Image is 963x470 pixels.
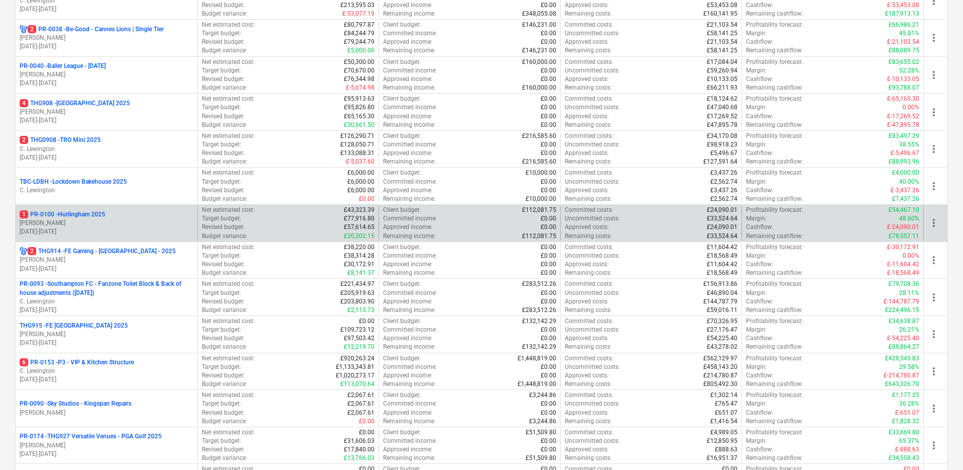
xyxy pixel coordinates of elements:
[202,243,255,252] p: Net estimated cost :
[710,169,737,177] p: £3,437.26
[20,99,193,125] div: 4THG908 -[GEOGRAPHIC_DATA] 2025[PERSON_NAME][DATE]-[DATE]
[541,112,556,121] p: £0.00
[28,25,164,34] p: PR-0038 - Be-Good - Cannes Lions | Single Tier
[746,66,767,75] p: Margin :
[20,145,193,153] p: C. Lewington
[565,1,609,10] p: Approved costs :
[383,232,435,241] p: Remaining income :
[383,223,432,231] p: Approved income :
[887,75,919,84] p: £-10,133.05
[20,409,193,417] p: [PERSON_NAME]
[383,38,432,46] p: Approved income :
[20,330,193,339] p: [PERSON_NAME]
[891,149,919,158] p: £-5,496.67
[383,46,435,55] p: Remaining income :
[20,358,193,384] div: 6PR-0153 -P3 - VIP & Kitchen StructureC. Lewington[DATE]-[DATE]
[20,210,105,219] p: PR-0100 - Hurlingham 2025
[344,75,375,84] p: £76,344.98
[344,206,375,214] p: £43,323.39
[746,84,803,92] p: Remaining cashflow :
[522,132,556,140] p: £216,585.60
[202,66,241,75] p: Target budget :
[202,223,245,231] p: Revised budget :
[899,178,919,186] p: 40.00%
[746,149,773,158] p: Cashflow :
[383,121,435,129] p: Remaining income :
[565,252,620,260] p: Uncommitted costs :
[20,136,193,162] div: 2THG0908 -TRO Mini 2025C. Lewington[DATE]-[DATE]
[202,112,245,121] p: Revised budget :
[202,260,245,269] p: Revised budget :
[746,214,767,223] p: Margin :
[565,260,609,269] p: Approved costs :
[340,1,375,10] p: £213,595.03
[888,158,919,166] p: £88,993.96
[344,121,375,129] p: £30,661.50
[202,158,247,166] p: Budget variance :
[746,223,773,231] p: Cashflow :
[565,75,609,84] p: Approved costs :
[888,232,919,241] p: £78,557.11
[541,260,556,269] p: £0.00
[565,206,613,214] p: Committed costs :
[20,178,193,195] div: TBC-LDBH -Lockdown Bakehouse 2025C. Lewington
[202,1,245,10] p: Revised budget :
[346,158,375,166] p: £-5,037.60
[28,247,36,255] span: 2
[746,158,803,166] p: Remaining cashflow :
[746,232,803,241] p: Remaining cashflow :
[20,25,28,34] div: Project has multi currencies enabled
[888,21,919,29] p: £66,986.21
[565,232,612,241] p: Remaining costs :
[20,280,193,297] p: PR-0093 - Southampton FC - Fanzone Toilet Block & Back of house adjustments ([DATE])
[20,432,193,458] div: PR-0174 -THG927 Versatile Venues - PGA Golf 2025[PERSON_NAME][DATE]-[DATE]
[202,140,241,149] p: Target budget :
[344,260,375,269] p: £30,172.91
[20,297,193,306] p: C. Lewington
[20,280,193,315] div: PR-0093 -Southampton FC - Fanzone Toilet Block & Back of house adjustments ([DATE])C. Lewington[D...
[383,29,437,38] p: Committed income :
[899,29,919,38] p: 45.81%
[746,243,803,252] p: Profitability forecast :
[383,186,432,195] p: Approved income :
[20,400,193,417] div: PR-0090 -Sky Studios - Kingspan Repairs[PERSON_NAME]
[522,84,556,92] p: £160,000.00
[565,29,620,38] p: Uncommitted costs :
[541,140,556,149] p: £0.00
[20,70,193,79] p: [PERSON_NAME]
[707,206,737,214] p: £24,090.01
[20,136,28,144] span: 2
[383,140,437,149] p: Committed income :
[888,58,919,66] p: £83,655.02
[746,121,803,129] p: Remaining cashflow :
[202,10,247,18] p: Budget variance :
[541,1,556,10] p: £0.00
[707,140,737,149] p: £98,918.23
[888,132,919,140] p: £83,497.29
[383,75,432,84] p: Approved income :
[888,46,919,55] p: £88,089.75
[887,243,919,252] p: £-30,172.91
[565,186,609,195] p: Approved costs :
[928,254,940,266] span: more_vert
[342,10,375,18] p: £-53,077.19
[383,178,437,186] p: Committed income :
[20,375,193,384] p: [DATE] - [DATE]
[746,195,803,203] p: Remaining cashflow :
[899,214,919,223] p: 48.60%
[928,217,940,229] span: more_vert
[20,99,130,108] p: THG908 - [GEOGRAPHIC_DATA] 2025
[359,195,375,203] p: £0.00
[340,149,375,158] p: £133,088.31
[383,1,432,10] p: Approved income :
[20,322,193,347] div: THG915 -FE [GEOGRAPHIC_DATA] 2025[PERSON_NAME][DATE]-[DATE]
[565,195,612,203] p: Remaining costs :
[522,158,556,166] p: £216,585.60
[707,260,737,269] p: £11,604.42
[20,178,127,186] p: TBC-LDBH - Lockdown Bakehouse 2025
[202,103,241,112] p: Target budget :
[746,46,803,55] p: Remaining cashflow :
[541,66,556,75] p: £0.00
[344,103,375,112] p: £95,826.80
[928,328,940,340] span: more_vert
